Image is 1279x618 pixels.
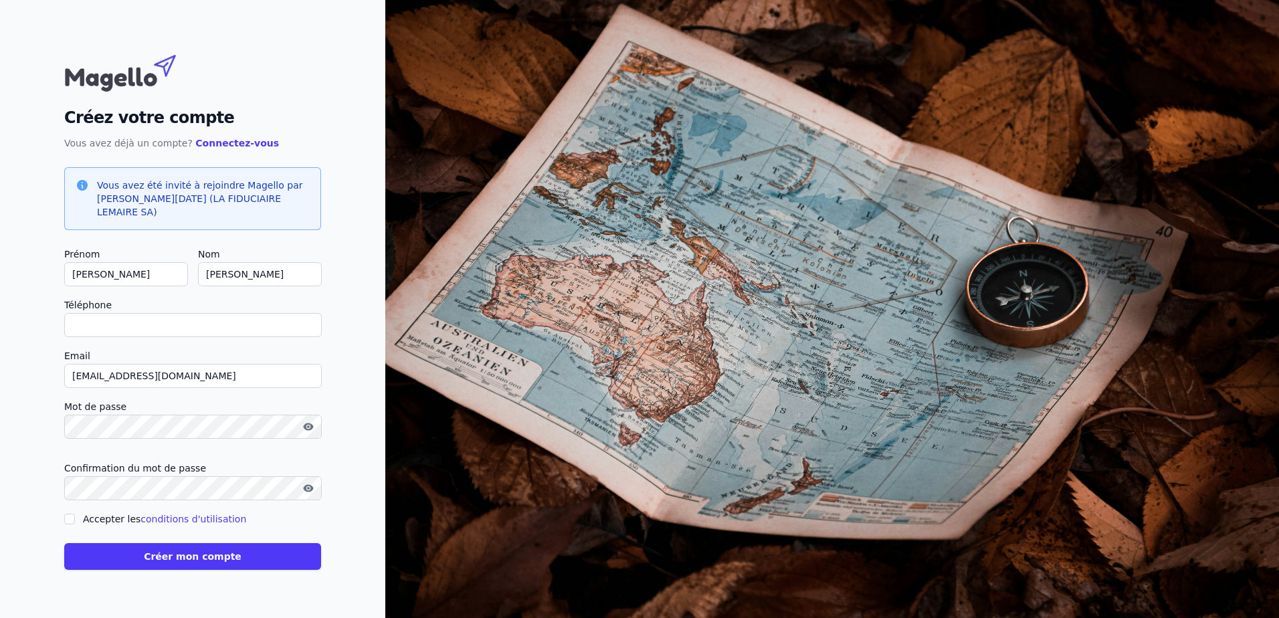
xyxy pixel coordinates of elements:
[64,399,321,415] label: Mot de passe
[64,106,321,130] h2: Créez votre compte
[64,246,187,262] label: Prénom
[64,460,321,476] label: Confirmation du mot de passe
[195,138,279,148] a: Connectez-vous
[97,179,310,219] h3: Vous avez été invité à rejoindre Magello par [PERSON_NAME][DATE] (LA FIDUCIAIRE LEMAIRE SA)
[198,246,321,262] label: Nom
[64,48,205,95] img: Magello
[64,297,321,313] label: Téléphone
[140,514,246,524] a: conditions d'utilisation
[64,348,321,364] label: Email
[83,514,246,524] label: Accepter les
[64,135,321,151] p: Vous avez déjà un compte?
[64,543,321,570] button: Créer mon compte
